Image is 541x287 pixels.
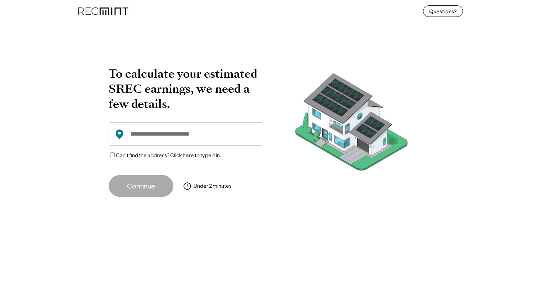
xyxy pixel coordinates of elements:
[194,182,232,190] div: Under 2 minutes
[116,152,221,158] label: Can't find the address? Click here to type it in.
[109,175,173,197] button: Continue
[281,66,422,182] img: RecMintArtboard%207.png
[423,5,463,17] button: Questions?
[78,1,128,20] img: recmint-logotype%403x%20%281%29.jpeg
[109,66,263,111] h2: To calculate your estimated SREC earnings, we need a few details.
